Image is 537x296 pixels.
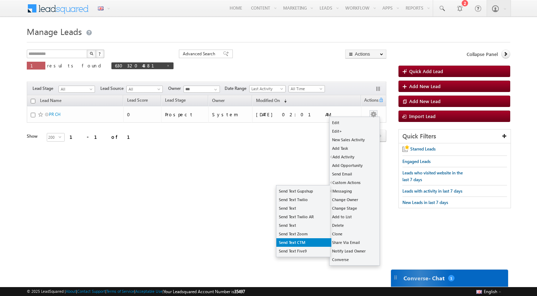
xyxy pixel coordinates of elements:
[330,118,380,127] a: Edit
[59,135,64,138] span: select
[164,289,245,294] span: Your Leadsquared Account Number is
[161,96,189,106] a: Lead Stage
[276,221,331,230] a: Send Text
[212,98,225,103] span: Owner
[126,86,163,93] a: All
[330,136,380,144] a: New Sales Activity
[30,62,42,68] span: 1
[99,51,102,57] span: ?
[330,230,380,238] a: Clone
[124,96,151,106] a: Lead Score
[127,86,161,92] span: All
[402,200,448,205] span: New Leads in last 7 days
[256,98,280,103] span: Modified On
[59,86,93,92] span: All
[49,112,61,117] a: PR CH
[106,289,134,294] a: Terms of Service
[399,129,510,143] div: Quick Filters
[250,86,283,92] span: Last Activity
[27,26,82,37] span: Manage Leads
[276,230,331,238] a: Send Text Zoom
[330,178,380,187] a: Custom Actions
[212,111,249,118] div: System
[475,287,503,296] button: English
[281,98,287,104] span: (sorted descending)
[127,111,158,118] div: 0
[32,85,59,92] span: Lead Stage
[402,170,463,182] span: Leads who visited website in the last 7 days
[330,247,380,255] a: Notify Lead Owner
[36,97,65,106] a: Lead Name
[168,85,184,92] span: Owner
[115,62,163,68] span: 6303204881
[165,111,205,118] div: Prospect
[410,146,436,152] span: Starred Leads
[70,133,139,141] div: 1 - 1 of 1
[330,144,380,153] a: Add Task
[330,153,380,161] a: Add Activity
[47,133,59,141] span: 200
[256,111,354,118] div: [DATE] 02:01 AM
[409,98,441,104] span: Add New Lead
[252,96,290,106] a: Modified On (sorted descending)
[330,161,380,170] a: Add Opportunity
[276,238,331,247] a: Send Text CTM
[393,275,398,280] img: carter-drag
[330,213,380,221] a: Add to List
[330,195,380,204] a: Change Owner
[276,247,331,255] a: Send Text Five9
[288,85,325,92] a: All Time
[276,195,331,204] a: Send Text Twilio
[77,289,105,294] a: Contact Support
[225,85,249,92] span: Date Range
[402,188,462,194] span: Leads with activity in last 7 days
[59,86,95,93] a: All
[135,289,162,294] a: Acceptable Use
[409,113,436,119] span: Import Lead
[249,85,286,92] a: Last Activity
[210,86,219,93] a: Show All Items
[361,96,378,106] span: Actions
[330,170,380,178] a: Send Email
[127,97,148,103] span: Lead Score
[289,86,323,92] span: All Time
[276,213,331,221] a: Send Text Twilio AR
[96,50,104,58] button: ?
[467,51,498,57] span: Collapse Panel
[276,204,331,213] a: Send Text
[330,127,380,136] a: Edit+
[409,68,443,74] span: Quick Add Lead
[100,85,126,92] span: Lead Source
[165,97,186,103] span: Lead Stage
[330,221,380,230] a: Delete
[409,83,441,89] span: Add New Lead
[27,288,245,295] span: © 2025 LeadSquared | | | | |
[47,62,104,68] span: results found
[345,50,386,58] button: Actions
[330,187,380,195] a: Messaging
[330,238,380,247] a: Share Via Email
[276,187,331,195] a: Send Text Gupshup
[27,133,41,139] div: Show
[330,255,380,264] a: Converse
[183,51,217,57] span: Advanced Search
[330,204,380,213] a: Change Stage
[402,159,431,164] span: Engaged Leads
[484,289,497,294] span: English
[234,289,245,294] span: 35497
[66,289,76,294] a: About
[90,52,93,55] img: Search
